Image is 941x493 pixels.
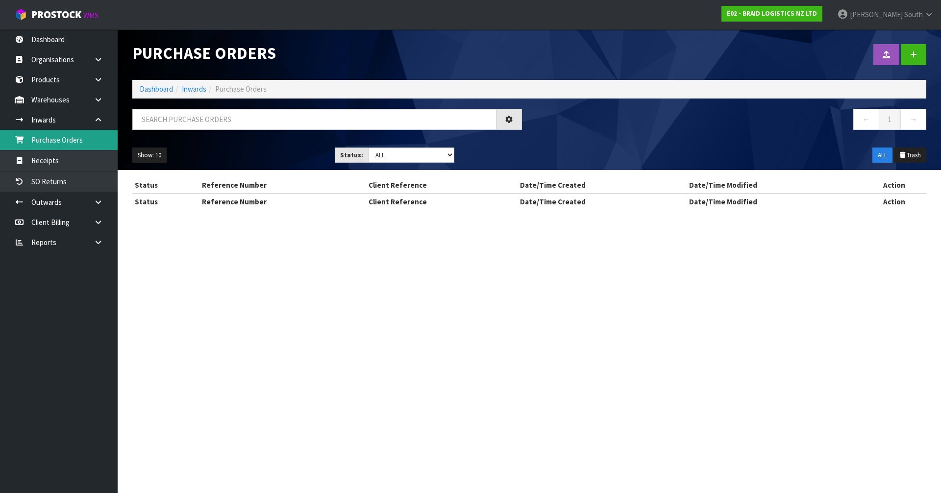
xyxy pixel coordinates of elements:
[140,84,173,94] a: Dashboard
[900,109,926,130] a: →
[199,177,366,193] th: Reference Number
[132,44,522,62] h1: Purchase Orders
[132,148,167,163] button: Show: 10
[132,177,199,193] th: Status
[862,194,926,209] th: Action
[850,10,903,19] span: [PERSON_NAME]
[366,177,518,193] th: Client Reference
[687,177,862,193] th: Date/Time Modified
[132,194,199,209] th: Status
[182,84,206,94] a: Inwards
[31,8,81,21] span: ProStock
[518,177,687,193] th: Date/Time Created
[853,109,879,130] a: ←
[340,151,363,159] strong: Status:
[727,9,817,18] strong: E02 - BRAID LOGISTICS NZ LTD
[872,148,892,163] button: ALL
[15,8,27,21] img: cube-alt.png
[904,10,923,19] span: South
[687,194,862,209] th: Date/Time Modified
[83,11,99,20] small: WMS
[862,177,926,193] th: Action
[537,109,926,133] nav: Page navigation
[215,84,267,94] span: Purchase Orders
[518,194,687,209] th: Date/Time Created
[366,194,518,209] th: Client Reference
[199,194,366,209] th: Reference Number
[879,109,901,130] a: 1
[721,6,822,22] a: E02 - BRAID LOGISTICS NZ LTD
[132,109,496,130] input: Search purchase orders
[893,148,926,163] button: Trash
